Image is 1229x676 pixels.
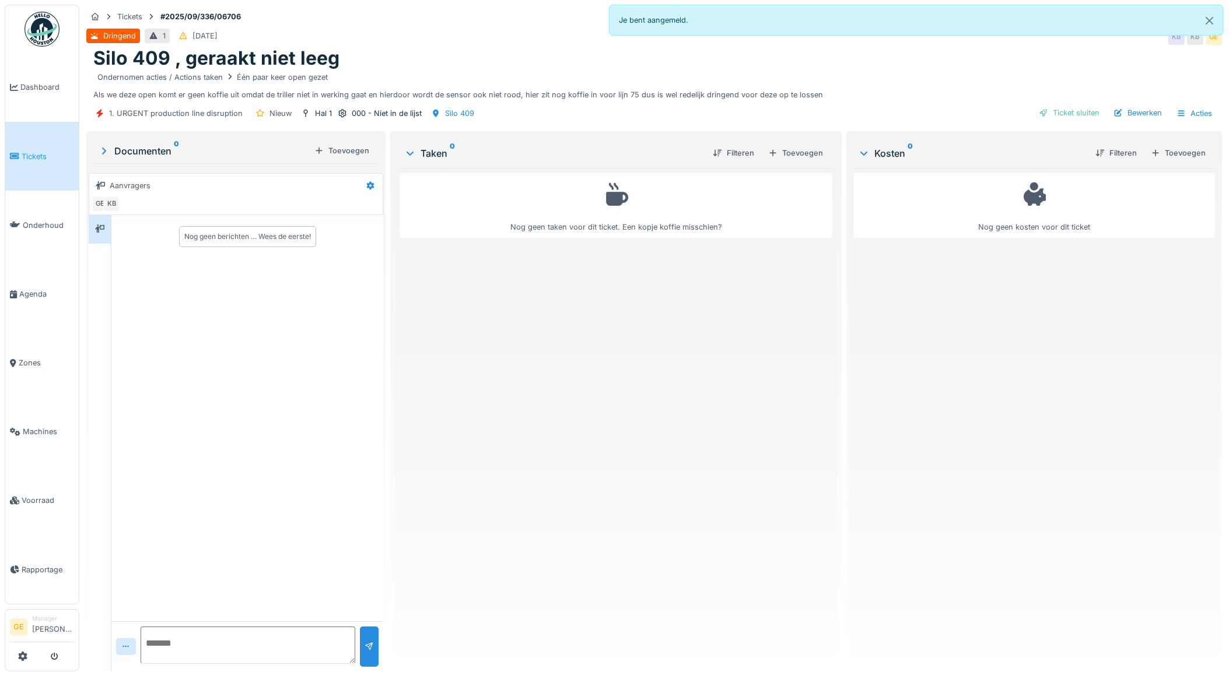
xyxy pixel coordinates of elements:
div: 1. URGENT production line disruption [109,108,243,119]
a: Rapportage [5,535,79,604]
div: Nog geen taken voor dit ticket. Een kopje koffie misschien? [407,178,825,233]
span: Voorraad [22,495,74,506]
div: Bewerken [1109,105,1167,121]
button: Close [1196,5,1223,36]
div: Filteren [708,145,759,161]
div: KB [1168,29,1185,45]
span: Dashboard [20,82,74,93]
div: Silo 409 [445,108,474,119]
div: [DATE] [192,30,218,41]
img: Badge_color-CXgf-gQk.svg [24,12,59,47]
div: Aanvragers [110,180,150,191]
div: KB [1187,29,1203,45]
div: GE [1206,29,1222,45]
span: Machines [23,426,74,437]
div: Tickets [117,11,142,22]
span: Agenda [19,288,74,300]
div: Nog geen kosten voor dit ticket [861,178,1207,233]
a: Dashboard [5,53,79,122]
div: Filteren [1091,145,1142,161]
li: GE [10,618,27,636]
span: Zones [19,357,74,368]
div: GE [92,196,108,212]
a: Zones [5,329,79,397]
a: Tickets [5,122,79,191]
span: Tickets [22,151,74,162]
a: Machines [5,397,79,466]
li: [PERSON_NAME] [32,614,74,639]
strong: #2025/09/336/06706 [156,11,246,22]
div: Dringend [103,30,136,41]
div: Documenten [98,144,310,158]
div: Als we deze open komt er geen koffie uit omdat de triller niet in werking gaat en hierdoor wordt ... [93,70,1215,100]
div: Nieuw [269,108,292,119]
div: KB [103,196,120,212]
div: 1 [163,30,166,41]
a: Agenda [5,259,79,328]
div: Je bent aangemeld. [609,5,1224,36]
div: Toevoegen [764,145,828,161]
div: Taken [404,146,703,160]
span: Onderhoud [23,220,74,231]
div: Kosten [858,146,1086,160]
sup: 0 [450,146,455,160]
div: Ticket sluiten [1034,105,1104,121]
div: Toevoegen [310,143,374,159]
div: Manager [32,614,74,623]
div: Toevoegen [1146,145,1210,161]
a: Voorraad [5,466,79,535]
span: Rapportage [22,564,74,575]
div: Hal 1 [315,108,332,119]
a: Onderhoud [5,191,79,259]
div: 000 - Niet in de lijst [352,108,422,119]
div: Acties [1171,105,1217,122]
a: GE Manager[PERSON_NAME] [10,614,74,642]
sup: 0 [908,146,913,160]
div: Ondernomen acties / Actions taken Één paar keer open gezet [97,72,328,83]
sup: 0 [174,144,179,158]
div: Nog geen berichten … Wees de eerste! [184,231,311,242]
h1: Silo 409 , geraakt niet leeg [93,47,339,69]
